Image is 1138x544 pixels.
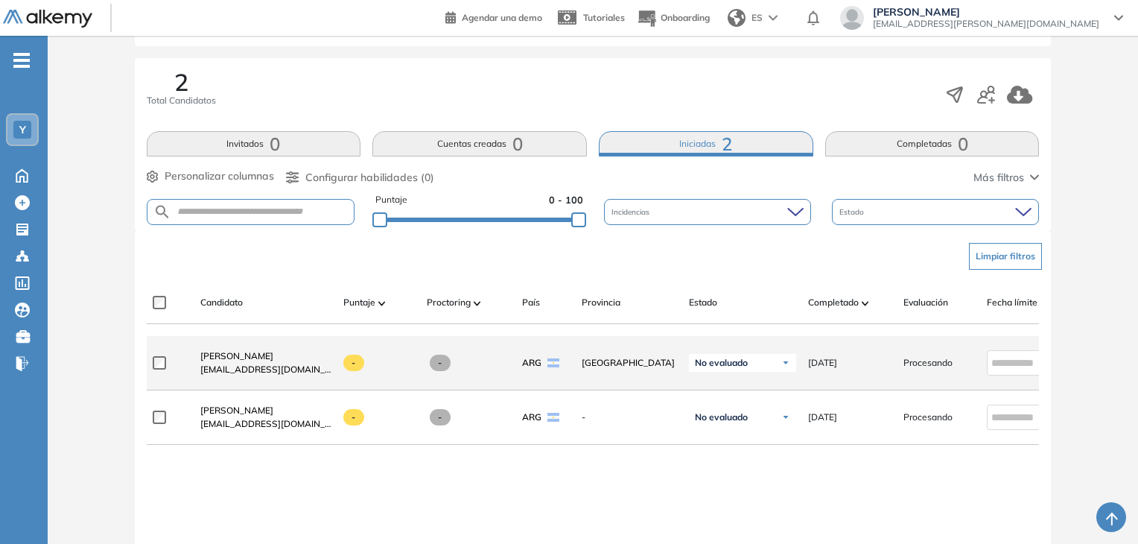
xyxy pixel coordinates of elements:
span: Candidato [200,296,243,309]
a: [PERSON_NAME] [200,404,331,417]
span: Puntaje [343,296,375,309]
span: [EMAIL_ADDRESS][PERSON_NAME][DOMAIN_NAME] [873,18,1099,30]
span: Fecha límite [987,296,1037,309]
span: [GEOGRAPHIC_DATA] [582,356,677,370]
img: arrow [769,15,778,21]
img: Ícono de flecha [781,358,790,367]
span: Provincia [582,296,620,309]
span: Procesando [903,411,953,424]
span: [DATE] [808,411,837,424]
div: Estado [832,199,1039,225]
span: Total Candidatos [147,94,216,107]
a: Agendar una demo [445,7,542,25]
iframe: Chat Widget [1064,472,1138,544]
div: Incidencias [604,199,811,225]
span: Tutoriales [583,12,625,23]
img: ARG [547,413,559,422]
span: Estado [689,296,717,309]
span: Personalizar columnas [165,168,274,184]
span: Onboarding [661,12,710,23]
span: [DATE] [808,356,837,370]
span: Incidencias [611,206,652,218]
img: SEARCH_ALT [153,203,171,221]
span: [EMAIL_ADDRESS][DOMAIN_NAME] [200,363,331,376]
button: Limpiar filtros [969,243,1042,270]
img: [missing "en.ARROW_ALT" translation] [474,301,481,306]
button: Completadas0 [825,131,1040,156]
span: Más filtros [973,170,1024,186]
span: ARG [522,356,541,370]
button: Invitados0 [147,131,361,156]
span: ARG [522,411,541,424]
span: Agendar una demo [462,12,542,23]
img: ARG [547,358,559,367]
span: No evaluado [695,357,748,369]
span: Evaluación [903,296,948,309]
span: - [582,411,677,424]
i: - [13,59,30,62]
button: Iniciadas2 [599,131,813,156]
span: Proctoring [427,296,471,309]
img: [missing "en.ARROW_ALT" translation] [862,301,869,306]
img: Ícono de flecha [781,413,790,422]
span: - [430,355,451,371]
span: Procesando [903,356,953,370]
span: [PERSON_NAME] [200,350,273,361]
img: world [728,9,746,27]
span: [PERSON_NAME] [200,405,273,416]
span: 2 [174,70,188,94]
span: No evaluado [695,411,748,423]
a: [PERSON_NAME] [200,350,331,363]
span: [EMAIL_ADDRESS][DOMAIN_NAME] [200,417,331,431]
button: Personalizar columnas [147,168,274,184]
button: Configurar habilidades (0) [286,170,434,186]
img: Logo [3,10,92,28]
span: - [343,409,365,426]
span: Configurar habilidades (0) [305,170,434,186]
button: Cuentas creadas0 [372,131,587,156]
span: [PERSON_NAME] [873,6,1099,18]
span: - [343,355,365,371]
span: - [430,409,451,426]
span: Estado [839,206,867,218]
span: Puntaje [375,193,407,207]
button: Más filtros [973,170,1039,186]
span: 0 - 100 [549,193,583,207]
div: Widget de chat [1064,472,1138,544]
img: [missing "en.ARROW_ALT" translation] [378,301,386,306]
button: Onboarding [637,2,710,34]
span: ES [751,11,763,25]
span: Completado [808,296,859,309]
span: Y [19,124,26,136]
span: País [522,296,540,309]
